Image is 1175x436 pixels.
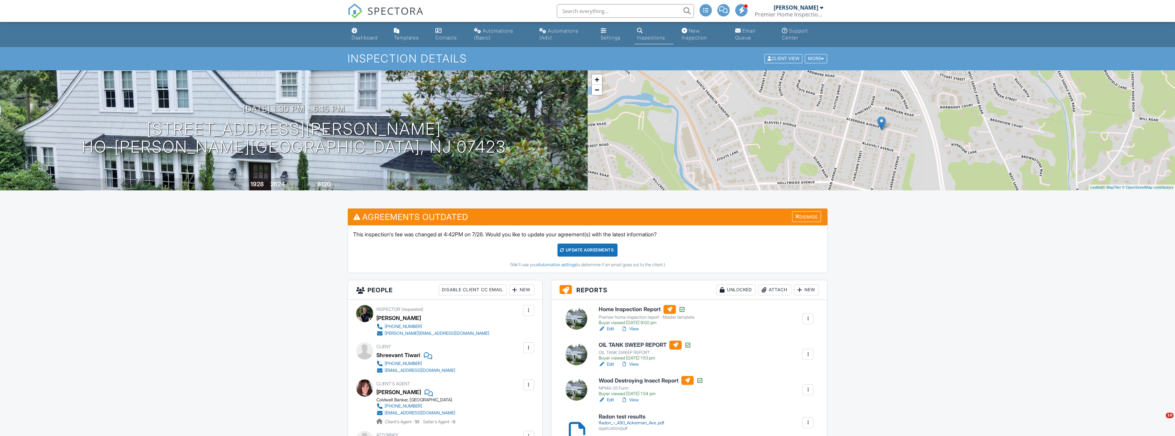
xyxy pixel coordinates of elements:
[376,410,455,416] a: [EMAIL_ADDRESS][DOMAIN_NAME]
[634,25,673,44] a: Inspections
[376,387,421,397] div: [PERSON_NAME]
[601,35,621,40] div: Settings
[391,25,427,44] a: Templates
[782,28,808,40] div: Support Center
[376,367,455,374] a: [EMAIL_ADDRESS][DOMAIN_NAME]
[394,35,419,40] div: Templates
[385,368,455,373] div: [EMAIL_ADDRESS][DOMAIN_NAME]
[599,326,614,332] a: Edit
[385,331,489,336] div: [PERSON_NAME][EMAIL_ADDRESS][DOMAIN_NAME]
[599,376,703,397] a: Wood Destroying Insect Report NPMA-33 Form Buyer viewed [DATE] 1:54 pm
[352,35,378,40] div: Dashboard
[415,419,419,424] strong: 10
[1103,185,1121,189] a: © MapTiler
[599,426,664,431] div: application/pdf
[599,341,691,350] h6: OIL TANK SWEEP REPORT
[243,104,345,114] h3: [DATE] 1:30 pm - 6:15 pm
[376,323,489,330] a: [PHONE_NUMBER]
[1166,413,1174,418] span: 10
[348,280,542,300] h3: People
[1152,413,1168,429] iframe: Intercom live chat
[539,28,578,40] div: Automations (Adv)
[1090,185,1102,189] a: Leaflet
[367,3,424,18] span: SPECTORA
[423,419,455,424] span: Seller's Agent -
[621,397,639,403] a: View
[474,28,513,40] div: Automations (Basic)
[599,420,664,426] div: Radon_–_490_Ackerman_Ave..pdf
[599,320,694,326] div: Buyer viewed [DATE] 9:00 pm
[599,376,703,385] h6: Wood Destroying Insect Report
[401,307,423,312] span: (requested)
[286,182,295,187] span: sq. ft.
[792,211,821,222] div: Dismiss
[385,324,422,329] div: [PHONE_NUMBER]
[621,361,639,368] a: View
[599,414,664,431] a: Radon test results Radon_–_490_Ackerman_Ave..pdf application/pdf
[433,25,466,44] a: Contacts
[302,182,316,187] span: Lot Size
[764,56,804,61] a: Client View
[1122,185,1173,189] a: © OpenStreetMap contributors
[376,330,489,337] a: [PERSON_NAME][EMAIL_ADDRESS][DOMAIN_NAME]
[637,35,665,40] div: Inspections
[551,280,827,300] h3: Reports
[599,397,614,403] a: Edit
[557,244,618,257] div: Update Agreements
[435,35,457,40] div: Contacts
[509,284,534,295] div: New
[471,25,531,44] a: Automations (Basic)
[332,182,340,187] span: sq.ft.
[1089,185,1175,190] div: |
[376,350,420,360] div: Shreevant Tiwari
[537,25,592,44] a: Automations (Advanced)
[599,305,694,314] h6: Home Inspection Report
[348,52,828,64] h1: Inspection Details
[317,180,331,188] div: 8120
[764,54,802,63] div: Client View
[353,262,822,268] div: (We'll use your to determine if an email goes out to the client.)
[348,3,363,19] img: The Best Home Inspection Software - Spectora
[599,355,691,361] div: Buyer viewed [DATE] 1:53 pm
[376,403,455,410] a: [PHONE_NUMBER]
[385,410,455,416] div: [EMAIL_ADDRESS][DOMAIN_NAME]
[439,284,506,295] div: Disable Client CC Email
[599,350,691,355] div: OIL TANK SWEEP REPORT
[599,361,614,368] a: Edit
[557,4,694,18] input: Search everything...
[376,381,410,386] span: Client's Agent
[621,326,639,332] a: View
[599,315,694,320] div: Premier home inspection report - Master template
[599,386,703,391] div: NPMA-33 Form
[453,419,455,424] strong: 0
[779,25,826,44] a: Support Center
[385,419,420,424] span: Client's Agent -
[376,307,400,312] span: Inspector
[82,120,506,156] h1: [STREET_ADDRESS][PERSON_NAME] Ho-[PERSON_NAME][GEOGRAPHIC_DATA], NJ 07423
[270,180,285,188] div: 2624
[376,313,421,323] div: [PERSON_NAME]
[599,305,694,326] a: Home Inspection Report Premier home inspection report - Master template Buyer viewed [DATE] 9:00 pm
[758,284,791,295] div: Attach
[250,180,264,188] div: 1928
[682,28,707,40] div: New Inspection
[679,25,727,44] a: New Inspection
[348,225,827,273] div: This inspection's fee was changed at 4:42PM on 7/28. Would you like to update your agreement(s) w...
[755,11,823,18] div: Premier Home Inspection Services
[385,403,422,409] div: [PHONE_NUMBER]
[599,341,691,361] a: OIL TANK SWEEP REPORT OIL TANK SWEEP REPORT Buyer viewed [DATE] 1:53 pm
[794,284,819,295] div: New
[376,344,391,349] span: Client
[599,414,664,420] h6: Radon test results
[348,209,827,225] h3: Agreements Outdated
[599,391,703,397] div: Buyer viewed [DATE] 1:54 pm
[376,397,461,403] div: Coldwell Banker, [GEOGRAPHIC_DATA]
[732,25,774,44] a: Email Queue
[592,85,602,95] a: Zoom out
[592,74,602,85] a: Zoom in
[242,182,249,187] span: Built
[774,4,818,11] div: [PERSON_NAME]
[805,54,827,63] div: More
[538,262,576,267] a: Automation settings
[716,284,755,295] div: Unlocked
